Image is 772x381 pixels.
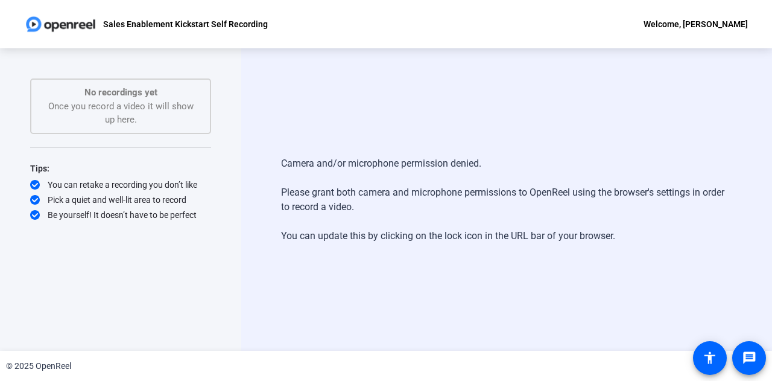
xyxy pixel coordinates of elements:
div: Once you record a video it will show up here. [43,86,198,127]
p: No recordings yet [43,86,198,100]
img: OpenReel logo [24,12,97,36]
mat-icon: message [742,351,756,365]
div: Welcome, [PERSON_NAME] [644,17,748,31]
div: You can retake a recording you don’t like [30,179,211,191]
div: Tips: [30,161,211,176]
mat-icon: accessibility [703,351,717,365]
div: Camera and/or microphone permission denied. Please grant both camera and microphone permissions t... [281,144,732,255]
div: Be yourself! It doesn’t have to be perfect [30,209,211,221]
p: Sales Enablement Kickstart Self Recording [103,17,268,31]
div: Pick a quiet and well-lit area to record [30,194,211,206]
div: © 2025 OpenReel [6,360,71,373]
